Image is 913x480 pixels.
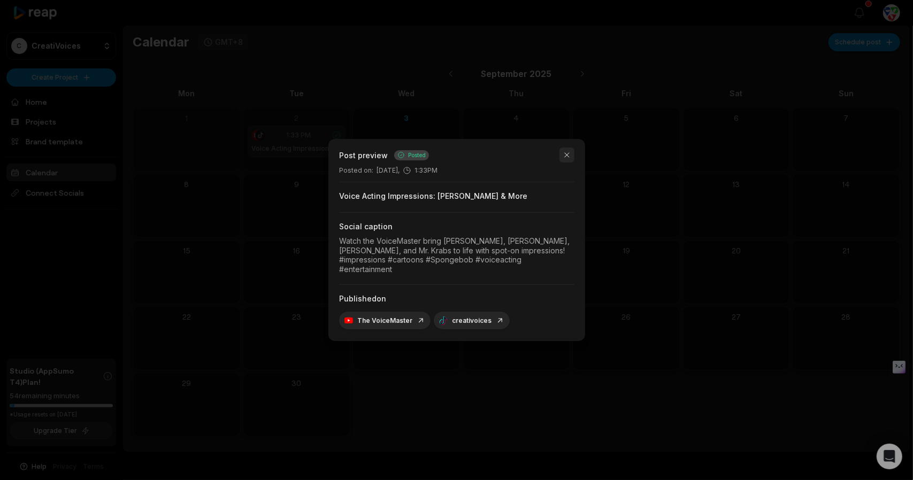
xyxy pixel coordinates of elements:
a: The VoiceMaster [344,316,425,325]
div: [DATE], 1:33PM [339,166,574,175]
div: Watch the VoiceMaster bring [PERSON_NAME], [PERSON_NAME], [PERSON_NAME], and Mr. Krabs to life wi... [339,236,574,274]
div: Voice Acting Impressions: [PERSON_NAME] & More [339,191,574,202]
span: Posted on : [339,166,373,175]
h2: Post preview [339,150,388,161]
a: creativoices [439,316,504,325]
span: Posted [408,151,426,159]
div: Social caption [339,221,574,232]
div: Published on [339,293,574,304]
